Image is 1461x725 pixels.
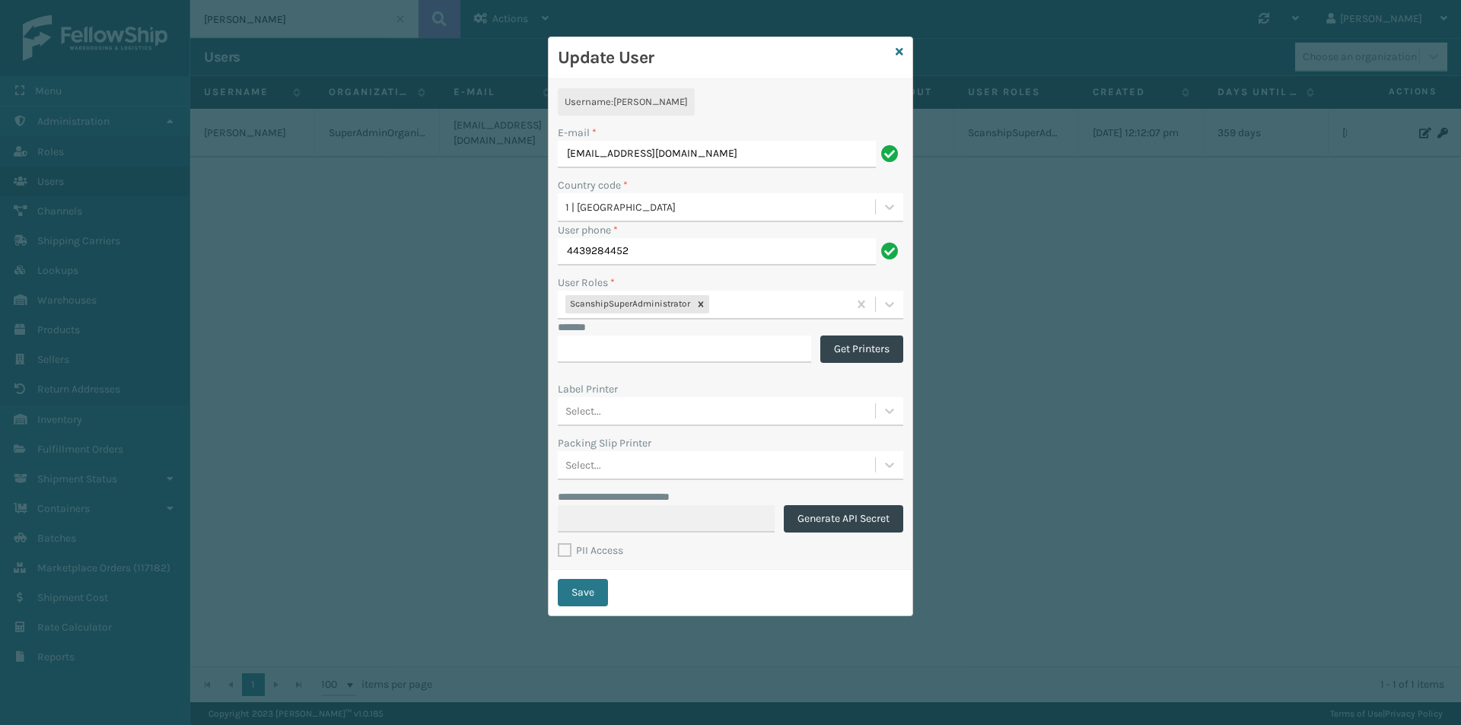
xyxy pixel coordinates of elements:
label: PII Access [558,544,623,557]
span: Username : [565,96,613,107]
label: Packing Slip Printer [558,435,651,451]
button: Generate API Secret [784,505,903,533]
label: E-mail [558,125,597,141]
div: Select... [565,403,601,419]
label: Country code [558,177,628,193]
div: 1 | [GEOGRAPHIC_DATA] [565,199,877,215]
label: Label Printer [558,381,618,397]
button: Get Printers [820,335,903,363]
label: User phone [558,222,618,238]
h3: Update User [558,46,890,69]
button: Save [558,579,608,606]
div: ScanshipSuperAdministrator [565,295,692,313]
label: User Roles [558,275,615,291]
div: Select... [565,457,601,473]
span: [PERSON_NAME] [613,96,688,107]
